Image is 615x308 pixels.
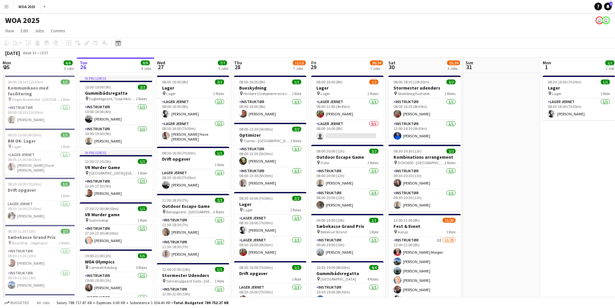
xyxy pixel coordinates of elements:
[398,91,429,96] span: Skodsborg Kurhotel
[239,80,265,84] span: 08:00-16:00 (8h)
[3,200,75,222] app-card-role: Lager Jernet1/108:30-16:00 (7h30m)[PERSON_NAME]
[156,63,165,71] span: 27
[310,63,316,71] span: 29
[239,127,273,132] span: 08:00-13:30 (5h30m)
[61,229,70,234] span: 2/2
[243,91,292,96] span: Hvidøre (Græsplæne ovre ved [GEOGRAPHIC_DATA])
[3,129,75,175] app-job-card: 08:05-15:00 (6h55m)1/1BM OK- Lager Lager1 RoleLager Jernet1/108:05-15:00 (6h55m)[PERSON_NAME] Hav...
[388,60,395,66] span: Sat
[215,279,224,283] span: 1 Role
[234,261,306,306] app-job-card: 08:30-16:00 (7h30m)1/1Drift opgaver1 RoleLager Jernet1/108:30-16:00 (7h30m)[PERSON_NAME]
[321,160,329,165] span: Flatø
[8,133,41,137] span: 08:05-15:00 (6h55m)
[605,60,614,65] span: 1/1
[12,97,60,102] span: Hages Badehotel - [GEOGRAPHIC_DATA]
[369,149,378,154] span: 2/2
[388,76,461,142] app-job-card: 08:00-18:30 (10h30m)2/2Stormester udendørs Skodsborg Kurhotel2 RolesInstruktør1/108:00-16:30 (8h3...
[321,277,356,281] span: [GEOGRAPHIC_DATA]
[157,85,229,91] h3: Lager
[3,151,75,175] app-card-role: Lager Jernet1/108:05-15:00 (6h55m)[PERSON_NAME] Have [PERSON_NAME]
[60,193,70,198] span: 1 Role
[40,50,48,55] div: CEST
[162,151,196,155] span: 08:30-16:00 (7h30m)
[80,225,152,247] app-card-role: Instruktør1/117:30-22:00 (4h30m)[PERSON_NAME]
[138,85,147,90] span: 2/2
[157,217,229,239] app-card-role: Instruktør1/111:30-18:30 (7h)[PERSON_NAME]
[8,229,36,234] span: 08:30-21:30 (13h)
[215,151,224,155] span: 1/1
[234,201,306,207] h3: Lager
[311,98,384,120] app-card-role: Lager Jernet1/108:00-12:45 (4h45m)[PERSON_NAME]
[398,160,445,165] span: DOK5000 - [GEOGRAPHIC_DATA]
[311,237,384,259] app-card-role: Instruktør1/109:00-19:00 (10h)[PERSON_NAME]
[157,169,229,191] app-card-role: Lager Jernet1/108:30-16:00 (7h30m)[PERSON_NAME]
[80,259,152,265] h3: WOA Olympics
[394,218,420,223] span: 13:00-21:00 (8h)
[166,209,213,214] span: Borupgaard - [GEOGRAPHIC_DATA]
[64,66,74,71] div: 5 Jobs
[446,80,456,84] span: 2/2
[138,206,147,211] span: 1/1
[321,229,347,234] span: Bellevue Strand
[80,212,152,218] h3: VR Murder game
[606,66,614,71] div: 1 Job
[602,16,610,24] app-user-avatar: Bettina Madsen
[8,80,43,84] span: 06:00-18:30 (12h30m)
[388,120,461,142] app-card-role: Instruktør1/112:00-18:30 (6h30m)[PERSON_NAME]
[138,171,147,175] span: 1 Role
[445,91,456,96] span: 2 Roles
[166,279,215,283] span: Sonnerupgaard Gods - [GEOGRAPHIC_DATA]
[311,60,316,66] span: Fri
[12,144,21,149] span: Lager
[5,50,20,56] div: [DATE]
[85,206,118,211] span: 17:30-22:00 (4h30m)
[234,167,306,189] app-card-role: Instruktør1/108:00-13:30 (5h30m)[PERSON_NAME]
[292,265,301,270] span: 1/1
[316,265,350,270] span: 10:30-19:00 (8h30m)
[3,225,75,292] app-job-card: 08:30-21:30 (13h)2/2Sæbekasse Grand Prix Bautahøj - Jægerspris2 RolesInstruktør1/108:30-21:30 (13...
[2,63,11,71] span: 25
[465,63,473,71] span: 31
[234,123,306,189] div: 08:00-13:30 (5h30m)2/2Optimizer Clarion - [GEOGRAPHIC_DATA]2 RolesInstruktør1/108:00-13:30 (5h30m...
[35,28,44,34] span: Jobs
[239,196,273,201] span: 08:30-16:00 (7h30m)
[543,76,615,120] app-job-card: 08:30-16:00 (7h30m)1/1Lager Lager1 RoleLager Jernet1/108:30-16:00 (7h30m)[PERSON_NAME]
[367,91,378,96] span: 2 Roles
[3,299,30,306] button: Budgeted
[3,178,75,222] app-job-card: 08:30-16:00 (7h30m)1/1Drift opgaver1 RoleLager Jernet1/108:30-16:00 (7h30m)[PERSON_NAME]
[234,271,306,276] h3: Drift opgaver
[311,76,384,142] app-job-card: 08:00-16:00 (8h)1/2Lager Lager2 RolesLager Jernet1/108:00-12:45 (4h45m)[PERSON_NAME]Lager Jernet0...
[600,91,610,96] span: 1 Role
[80,150,152,200] app-job-card: In progress12:30-17:30 (5h)1/1VR Murder Game [GEOGRAPHIC_DATA]/[GEOGRAPHIC_DATA]1 RoleInstruktør1...
[18,27,31,35] a: Edit
[293,60,306,65] span: 11/12
[3,76,75,126] div: 06:00-18:30 (12h30m)1/1Kommunikaos med facilitering Hages Badehotel - [GEOGRAPHIC_DATA]1 RoleInst...
[138,253,147,258] span: 5/5
[32,27,47,35] a: Jobs
[61,182,70,186] span: 1/1
[173,300,229,305] span: Total Budgeted 789 752.27 KR
[388,223,461,229] h3: Fest & Event
[234,192,306,259] app-job-card: 08:30-16:00 (7h30m)2/2Lager Lager2 RolesLager Jernet1/108:30-16:00 (7h30m)[PERSON_NAME]Lager Jern...
[311,154,384,160] h3: Outdoor Escape Game
[243,138,290,143] span: Clarion - [GEOGRAPHIC_DATA]
[292,80,301,84] span: 1/1
[388,85,461,91] h3: Stormester udendørs
[311,167,384,189] app-card-role: Instruktør1/108:00-20:00 (12h)[PERSON_NAME]
[80,125,152,147] app-card-role: Instruktør1/110:00-19:00 (9h)[PERSON_NAME]
[3,60,11,66] span: Mon
[446,149,456,154] span: 2/2
[213,209,224,214] span: 2 Roles
[79,63,87,71] span: 26
[3,234,75,240] h3: Sæbekasse Grand Prix
[445,160,456,165] span: 2 Roles
[157,98,229,120] app-card-role: Lager Jernet1/108:00-16:00 (8h)[PERSON_NAME]
[5,28,14,34] span: View
[80,202,152,247] div: 17:30-22:00 (4h30m)1/1VR Murder game Gammelrøj1 RoleInstruktør1/117:30-22:00 (4h30m)[PERSON_NAME]
[138,218,147,223] span: 1 Role
[369,229,378,234] span: 1 Role
[543,98,615,120] app-card-role: Lager Jernet1/108:30-16:00 (7h30m)[PERSON_NAME]
[234,215,306,237] app-card-role: Lager Jernet1/108:30-16:00 (7h30m)[PERSON_NAME]
[387,63,395,71] span: 30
